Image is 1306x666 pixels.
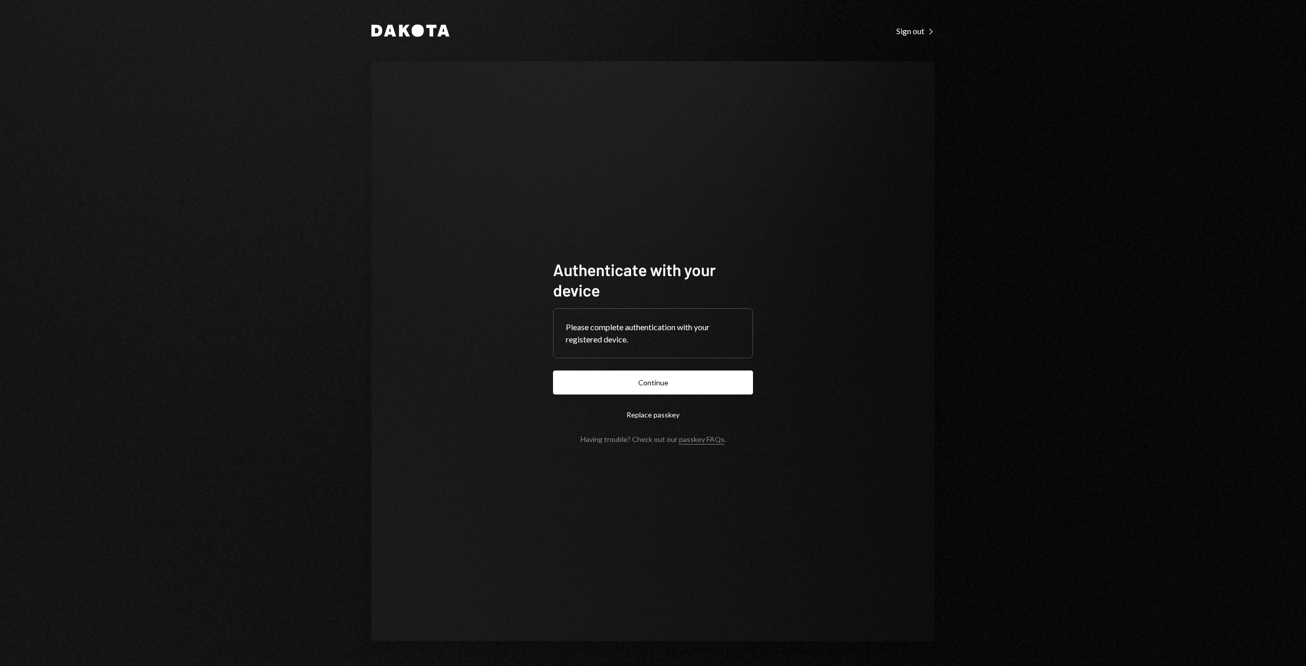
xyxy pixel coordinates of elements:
div: Sign out [896,26,935,36]
button: Continue [553,371,753,394]
h1: Authenticate with your device [553,259,753,300]
a: Sign out [896,25,935,36]
button: Replace passkey [553,403,753,427]
div: Please complete authentication with your registered device. [566,321,740,346]
a: passkey FAQs [679,435,724,445]
div: Having trouble? Check out our . [581,435,726,443]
